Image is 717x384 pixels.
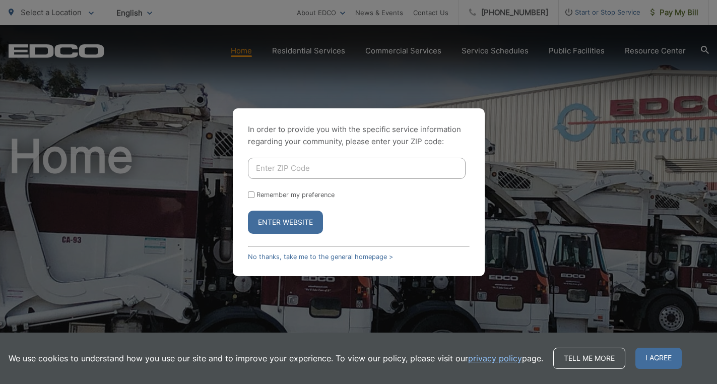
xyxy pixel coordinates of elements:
a: privacy policy [468,352,522,364]
a: No thanks, take me to the general homepage > [248,253,393,261]
input: Enter ZIP Code [248,158,466,179]
button: Enter Website [248,211,323,234]
p: In order to provide you with the specific service information regarding your community, please en... [248,123,470,148]
label: Remember my preference [256,191,335,199]
span: I agree [635,348,682,369]
p: We use cookies to understand how you use our site and to improve your experience. To view our pol... [9,352,543,364]
a: Tell me more [553,348,625,369]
